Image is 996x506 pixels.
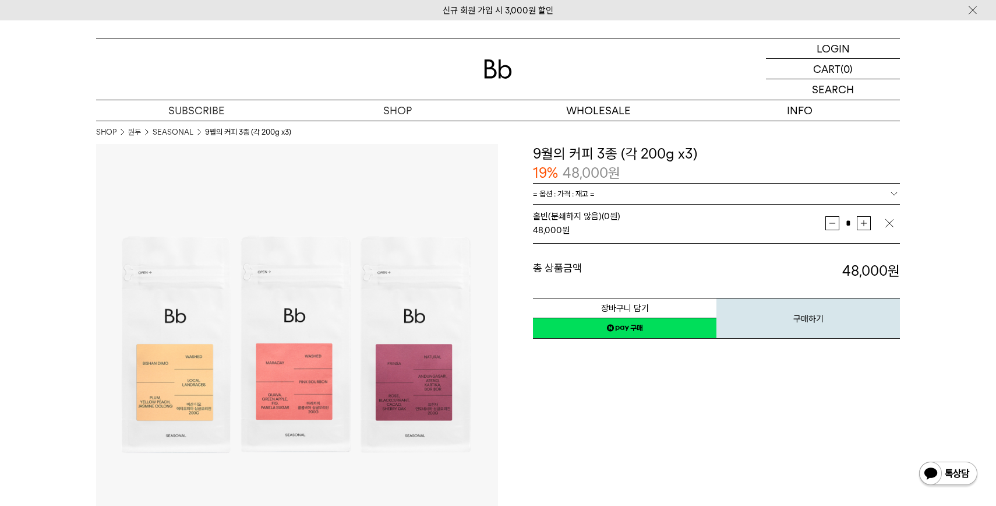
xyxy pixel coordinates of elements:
[533,223,825,237] div: 원
[533,144,900,164] h3: 9월의 커피 3종 (각 200g x3)
[812,79,854,100] p: SEARCH
[533,184,595,204] span: = 옵션 : 가격 : 재고 =
[884,217,895,229] img: 삭제
[840,59,853,79] p: (0)
[205,126,291,138] li: 9월의 커피 3종 (각 200g x3)
[96,100,297,121] a: SUBSCRIBE
[533,225,562,236] strong: 48,000
[888,262,900,279] b: 원
[766,38,900,59] a: LOGIN
[533,318,716,339] a: 새창
[766,59,900,79] a: CART (0)
[716,298,900,339] button: 구매하기
[153,126,193,138] a: SEASONAL
[842,262,900,279] strong: 48,000
[498,100,699,121] p: WHOLESALE
[825,216,839,230] button: 감소
[128,126,141,138] a: 원두
[817,38,850,58] p: LOGIN
[533,298,716,318] button: 장바구니 담기
[96,126,116,138] a: SHOP
[533,211,620,222] span: 홀빈(분쇄하지 않음) (0원)
[563,163,620,183] p: 48,000
[443,5,553,16] a: 신규 회원 가입 시 3,000원 할인
[813,59,840,79] p: CART
[484,59,512,79] img: 로고
[297,100,498,121] a: SHOP
[608,164,620,181] span: 원
[918,461,979,489] img: 카카오톡 채널 1:1 채팅 버튼
[857,216,871,230] button: 증가
[699,100,900,121] p: INFO
[533,261,716,281] dt: 총 상품금액
[533,163,558,183] p: 19%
